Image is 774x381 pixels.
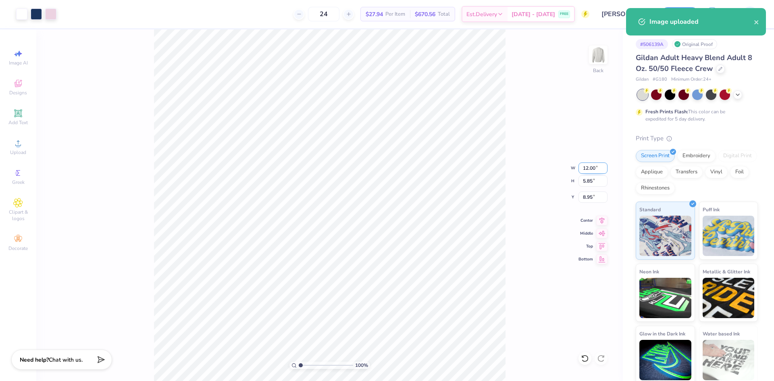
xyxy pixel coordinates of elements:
[590,47,606,63] img: Back
[578,244,593,249] span: Top
[512,10,555,19] span: [DATE] - [DATE]
[366,10,383,19] span: $27.94
[670,166,703,178] div: Transfers
[636,150,675,162] div: Screen Print
[672,39,717,49] div: Original Proof
[636,39,668,49] div: # 506139A
[415,10,435,19] span: $670.56
[639,267,659,276] span: Neon Ink
[20,356,49,364] strong: Need help?
[9,60,28,66] span: Image AI
[636,182,675,194] div: Rhinestones
[649,17,754,27] div: Image uploaded
[560,11,568,17] span: FREE
[653,76,667,83] span: # G180
[10,149,26,156] span: Upload
[754,17,759,27] button: close
[466,10,497,19] span: Est. Delivery
[703,216,755,256] img: Puff Ink
[636,76,649,83] span: Gildan
[578,231,593,236] span: Middle
[385,10,405,19] span: Per Item
[703,205,720,214] span: Puff Ink
[8,245,28,252] span: Decorate
[8,119,28,126] span: Add Text
[4,209,32,222] span: Clipart & logos
[639,216,691,256] img: Standard
[595,6,655,22] input: Untitled Design
[9,90,27,96] span: Designs
[355,362,368,369] span: 100 %
[705,166,728,178] div: Vinyl
[718,150,757,162] div: Digital Print
[703,278,755,318] img: Metallic & Glitter Ink
[636,166,668,178] div: Applique
[671,76,712,83] span: Minimum Order: 24 +
[639,205,661,214] span: Standard
[578,256,593,262] span: Bottom
[636,134,758,143] div: Print Type
[645,108,688,115] strong: Fresh Prints Flash:
[730,166,749,178] div: Foil
[677,150,716,162] div: Embroidery
[639,340,691,380] img: Glow in the Dark Ink
[49,356,83,364] span: Chat with us.
[703,267,750,276] span: Metallic & Glitter Ink
[438,10,450,19] span: Total
[308,7,339,21] input: – –
[636,53,752,73] span: Gildan Adult Heavy Blend Adult 8 Oz. 50/50 Fleece Crew
[703,329,740,338] span: Water based Ink
[645,108,745,123] div: This color can be expedited for 5 day delivery.
[703,340,755,380] img: Water based Ink
[12,179,25,185] span: Greek
[639,329,685,338] span: Glow in the Dark Ink
[639,278,691,318] img: Neon Ink
[593,67,603,74] div: Back
[578,218,593,223] span: Center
